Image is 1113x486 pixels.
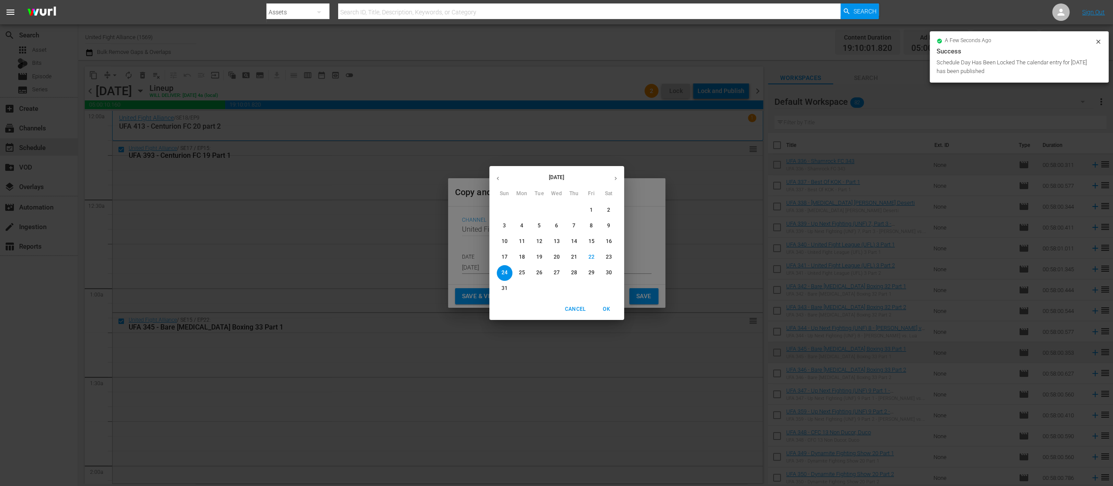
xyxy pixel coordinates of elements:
[518,269,525,276] p: 25
[601,218,617,234] button: 9
[532,250,547,265] button: 19
[514,234,530,250] button: 11
[601,190,617,198] span: Sat
[506,173,607,181] p: [DATE]
[572,222,575,230] p: 7
[571,269,577,276] p: 28
[853,3,876,19] span: Search
[584,190,599,198] span: Fri
[601,250,617,265] button: 23
[532,234,547,250] button: 12
[520,222,523,230] p: 4
[518,238,525,245] p: 11
[514,218,530,234] button: 4
[566,265,582,281] button: 28
[501,253,507,261] p: 17
[549,190,565,198] span: Wed
[588,253,594,261] p: 22
[514,265,530,281] button: 25
[497,250,512,265] button: 17
[565,305,585,314] span: Cancel
[553,253,559,261] p: 20
[549,218,565,234] button: 6
[538,222,541,230] p: 5
[503,222,506,230] p: 3
[501,269,507,276] p: 24
[596,305,617,314] span: OK
[601,203,617,218] button: 2
[584,265,599,281] button: 29
[593,302,621,316] button: OK
[497,234,512,250] button: 10
[590,206,593,214] p: 1
[607,222,610,230] p: 9
[532,190,547,198] span: Tue
[501,238,507,245] p: 10
[571,253,577,261] p: 21
[588,238,594,245] p: 15
[605,253,611,261] p: 23
[549,234,565,250] button: 13
[536,238,542,245] p: 12
[501,285,507,292] p: 31
[532,218,547,234] button: 5
[553,238,559,245] p: 13
[601,265,617,281] button: 30
[590,222,593,230] p: 8
[584,218,599,234] button: 8
[605,238,611,245] p: 16
[937,58,1093,76] div: Schedule Day Has Been Locked The calendar entry for [DATE] has been published
[497,265,512,281] button: 24
[1082,9,1105,16] a: Sign Out
[584,203,599,218] button: 1
[571,238,577,245] p: 14
[584,234,599,250] button: 15
[945,37,991,44] span: a few seconds ago
[532,265,547,281] button: 26
[518,253,525,261] p: 18
[514,250,530,265] button: 18
[566,190,582,198] span: Thu
[584,250,599,265] button: 22
[561,302,589,316] button: Cancel
[566,234,582,250] button: 14
[607,206,610,214] p: 2
[549,250,565,265] button: 20
[566,218,582,234] button: 7
[601,234,617,250] button: 16
[588,269,594,276] p: 29
[937,46,1102,57] div: Success
[514,190,530,198] span: Mon
[536,253,542,261] p: 19
[497,281,512,296] button: 31
[5,7,16,17] span: menu
[549,265,565,281] button: 27
[497,218,512,234] button: 3
[605,269,611,276] p: 30
[555,222,558,230] p: 6
[553,269,559,276] p: 27
[497,190,512,198] span: Sun
[21,2,63,23] img: ans4CAIJ8jUAAAAAAAAAAAAAAAAAAAAAAAAgQb4GAAAAAAAAAAAAAAAAAAAAAAAAJMjXAAAAAAAAAAAAAAAAAAAAAAAAgAT5G...
[536,269,542,276] p: 26
[566,250,582,265] button: 21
